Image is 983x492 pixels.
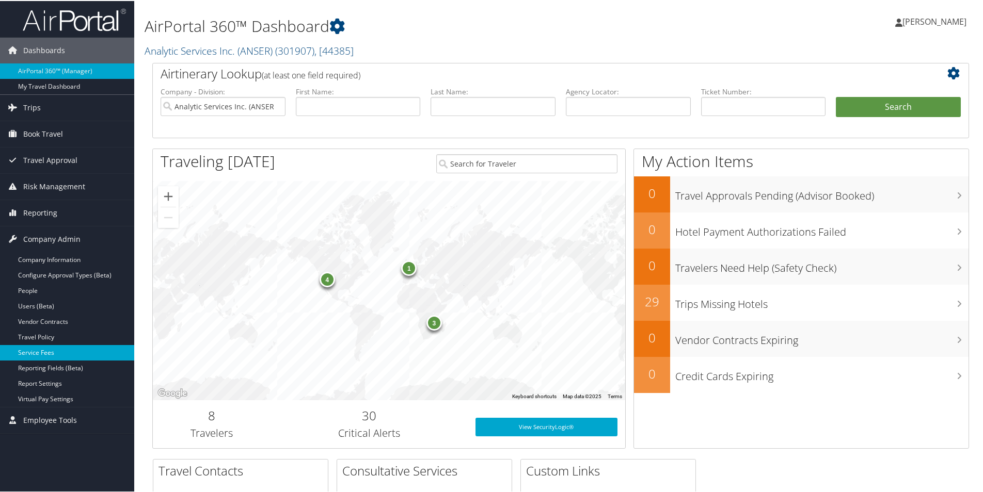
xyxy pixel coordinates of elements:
h2: 30 [279,406,460,423]
h3: Critical Alerts [279,425,460,439]
img: airportal-logo.png [23,7,126,31]
span: (at least one field required) [262,69,360,80]
span: [PERSON_NAME] [902,15,966,26]
span: Travel Approval [23,146,77,172]
a: Analytic Services Inc. (ANSER) [145,43,354,57]
a: 0Credit Cards Expiring [634,356,969,392]
a: Open this area in Google Maps (opens a new window) [155,386,189,399]
a: Terms (opens in new tab) [608,392,622,398]
label: Last Name: [431,86,556,96]
span: Risk Management [23,173,85,199]
h3: Credit Cards Expiring [675,363,969,383]
div: 4 [320,271,335,286]
input: Search for Traveler [436,153,617,172]
button: Zoom out [158,206,179,227]
a: 0Travel Approvals Pending (Advisor Booked) [634,175,969,211]
h2: Custom Links [526,461,695,479]
h2: Consultative Services [342,461,512,479]
span: Dashboards [23,37,65,62]
h1: AirPortal 360™ Dashboard [145,14,700,36]
button: Search [836,96,961,117]
h2: 0 [634,220,670,237]
span: , [ 44385 ] [314,43,354,57]
a: [PERSON_NAME] [895,5,977,36]
h1: My Action Items [634,150,969,171]
h2: 0 [634,256,670,273]
img: Google [155,386,189,399]
a: View SecurityLogic® [475,417,617,435]
h2: 0 [634,184,670,201]
h3: Travel Approvals Pending (Advisor Booked) [675,183,969,202]
h2: Airtinerary Lookup [161,64,893,81]
h1: Traveling [DATE] [161,150,275,171]
span: Map data ©2025 [563,392,601,398]
div: 1 [402,259,417,275]
div: 3 [426,314,442,330]
span: Employee Tools [23,406,77,432]
h3: Travelers Need Help (Safety Check) [675,255,969,274]
h2: 0 [634,328,670,346]
label: Ticket Number: [701,86,826,96]
h3: Travelers [161,425,263,439]
h3: Vendor Contracts Expiring [675,327,969,347]
h2: 0 [634,364,670,382]
button: Keyboard shortcuts [512,392,557,399]
h3: Hotel Payment Authorizations Failed [675,219,969,238]
a: 0Vendor Contracts Expiring [634,320,969,356]
span: Book Travel [23,120,63,146]
span: Company Admin [23,225,81,251]
span: ( 301907 ) [275,43,314,57]
a: 29Trips Missing Hotels [634,284,969,320]
span: Trips [23,94,41,120]
h2: 29 [634,292,670,309]
label: First Name: [296,86,421,96]
a: 0Travelers Need Help (Safety Check) [634,248,969,284]
button: Zoom in [158,185,179,206]
h3: Trips Missing Hotels [675,291,969,310]
h2: Travel Contacts [158,461,328,479]
label: Agency Locator: [566,86,691,96]
label: Company - Division: [161,86,286,96]
h2: 8 [161,406,263,423]
span: Reporting [23,199,57,225]
a: 0Hotel Payment Authorizations Failed [634,211,969,248]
